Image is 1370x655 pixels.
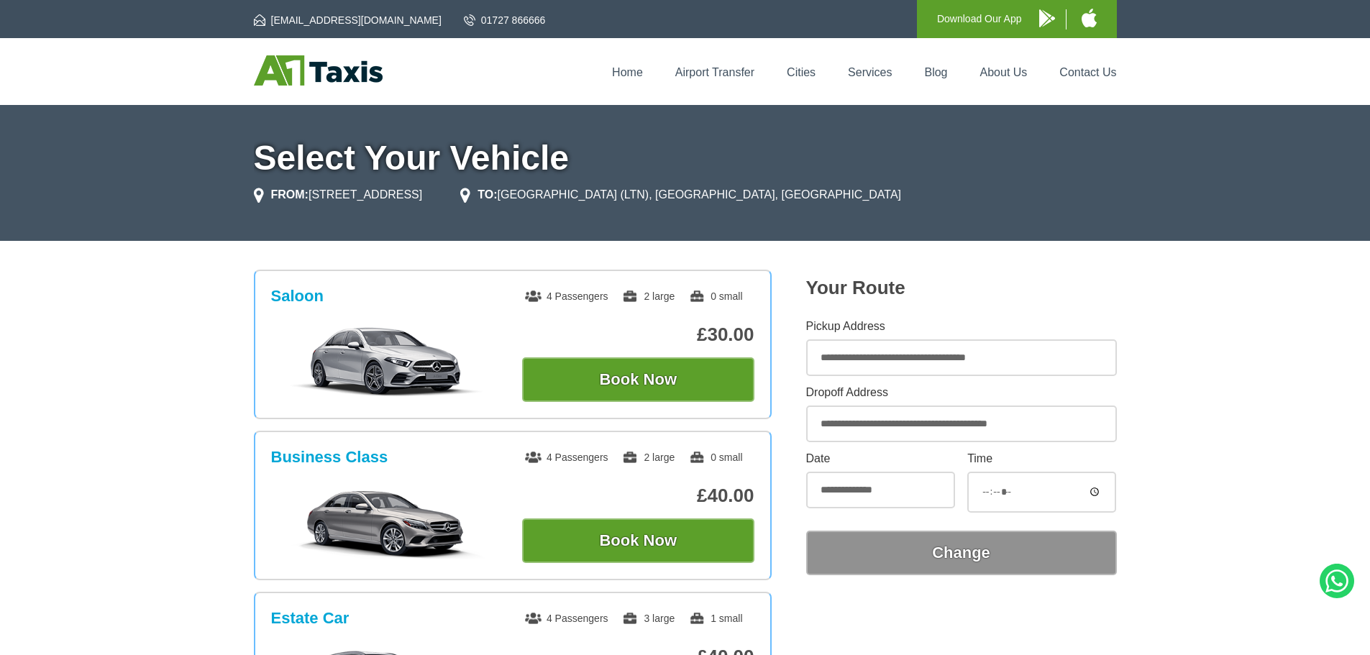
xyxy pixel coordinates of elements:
[522,324,754,346] p: £30.00
[806,531,1117,575] button: Change
[254,55,383,86] img: A1 Taxis St Albans LTD
[675,66,754,78] a: Airport Transfer
[967,453,1116,464] label: Time
[478,188,497,201] strong: TO:
[1059,66,1116,78] a: Contact Us
[254,13,442,27] a: [EMAIL_ADDRESS][DOMAIN_NAME]
[848,66,892,78] a: Services
[254,186,423,203] li: [STREET_ADDRESS]
[278,487,495,559] img: Business Class
[622,613,675,624] span: 3 large
[460,186,901,203] li: [GEOGRAPHIC_DATA] (LTN), [GEOGRAPHIC_DATA], [GEOGRAPHIC_DATA]
[1039,9,1055,27] img: A1 Taxis Android App
[271,287,324,306] h3: Saloon
[522,357,754,402] button: Book Now
[522,485,754,507] p: £40.00
[525,452,608,463] span: 4 Passengers
[924,66,947,78] a: Blog
[622,290,675,302] span: 2 large
[689,290,742,302] span: 0 small
[806,277,1117,299] h2: Your Route
[806,453,955,464] label: Date
[689,613,742,624] span: 1 small
[525,290,608,302] span: 4 Passengers
[980,66,1028,78] a: About Us
[522,518,754,563] button: Book Now
[254,141,1117,175] h1: Select Your Vehicle
[1082,9,1097,27] img: A1 Taxis iPhone App
[525,613,608,624] span: 4 Passengers
[689,452,742,463] span: 0 small
[806,321,1117,332] label: Pickup Address
[787,66,816,78] a: Cities
[271,609,350,628] h3: Estate Car
[271,188,309,201] strong: FROM:
[622,452,675,463] span: 2 large
[806,387,1117,398] label: Dropoff Address
[271,448,388,467] h3: Business Class
[278,326,495,398] img: Saloon
[464,13,546,27] a: 01727 866666
[612,66,643,78] a: Home
[937,10,1022,28] p: Download Our App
